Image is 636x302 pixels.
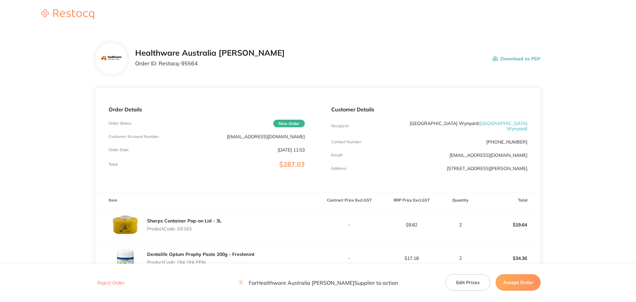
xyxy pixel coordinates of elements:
[478,120,527,132] span: ( [GEOGRAPHIC_DATA] Wynyard )
[135,60,285,66] p: Order ID: Restocq- 95564
[493,48,541,69] button: Download as PDF
[227,134,305,139] p: [EMAIL_ADDRESS][DOMAIN_NAME]
[397,121,527,131] p: [GEOGRAPHIC_DATA] Wynyard
[331,153,343,157] p: Emaill
[147,218,222,224] a: Sharps Container Pop-on Lid - 3L
[331,166,346,171] p: Address
[147,260,254,265] p: Product Code: DNLDNLPPM
[443,256,478,261] p: 2
[496,274,541,291] button: Accept Order
[135,48,285,58] h2: Healthware Australia [PERSON_NAME]
[147,226,222,231] p: Product Code: DS163
[95,280,127,286] button: Reject Order
[381,222,442,227] p: $9.82
[147,251,254,257] a: Dentalife Optum Prophy Paste 200g - Freshmint
[318,193,380,208] th: Contract Price Excl. GST
[279,160,305,168] span: $287.03
[95,193,318,208] th: Item
[318,256,380,261] p: -
[443,222,478,227] p: 2
[479,217,540,233] p: $19.64
[318,222,380,227] p: -
[273,120,305,127] span: New Order
[381,256,442,261] p: $17.18
[380,193,443,208] th: RRP Price Excl. GST
[109,134,159,139] p: Customer Account Number
[109,148,129,152] p: Order Date
[238,280,398,286] p: For Healthware Australia [PERSON_NAME] Supplier to action
[479,250,540,266] p: $34.36
[331,124,348,128] p: Recipient
[278,147,305,152] p: [DATE] 11:53
[331,106,527,112] p: Customer Details
[109,106,305,112] p: Order Details
[109,121,132,126] p: Order Status
[109,242,142,275] img: aWZ2M3FuOQ
[331,140,361,144] p: Contact Number
[34,9,101,20] a: Restocq logo
[443,193,478,208] th: Quantity
[450,152,527,158] a: [EMAIL_ADDRESS][DOMAIN_NAME]
[486,139,527,145] p: [PHONE_NUMBER]
[34,9,101,19] img: Restocq logo
[445,274,490,291] button: Edit Prices
[109,162,118,167] p: Total
[100,48,122,70] img: Mjc2MnhocQ
[447,166,527,171] p: [STREET_ADDRESS][PERSON_NAME]
[109,208,142,241] img: Z3RtODNucw
[478,193,541,208] th: Total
